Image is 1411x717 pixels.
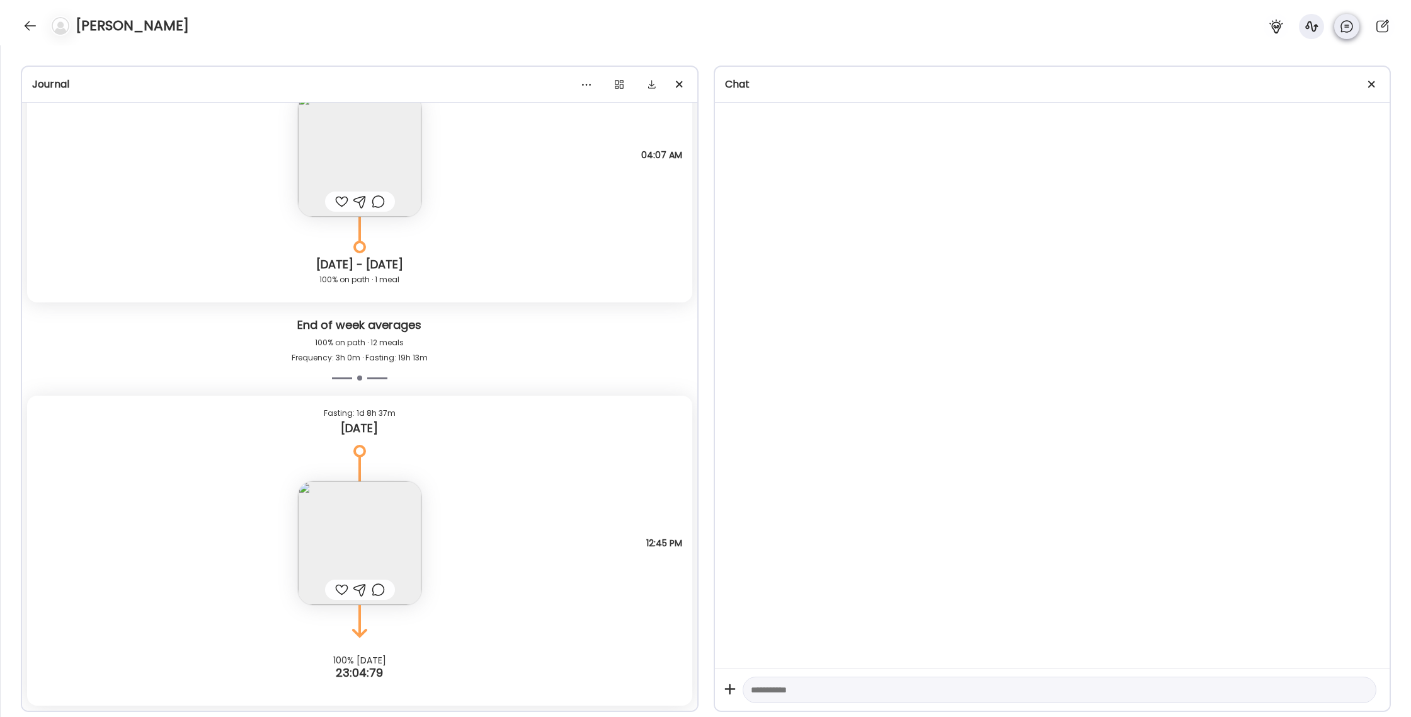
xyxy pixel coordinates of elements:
[158,655,561,665] div: 100% [DATE]
[158,665,561,680] div: 23:04:79
[37,406,682,421] div: Fasting: 1d 8h 37m
[646,537,682,549] span: 12:45 PM
[32,335,687,365] div: 100% on path · 12 meals Frequency: 3h 0m · Fasting: 19h 13m
[52,17,69,35] img: bg-avatar-default.svg
[37,272,682,287] div: 100% on path · 1 meal
[298,93,421,217] img: images%2F6EJtGPcB4ug7L9s8heSJzwKWDmx1%2FlCd7Ecr4tdo2iwgsJ9az%2FcK1woYlcexaGwwhkeIwA_240
[641,149,682,161] span: 04:07 AM
[76,16,189,36] h4: [PERSON_NAME]
[37,257,682,272] div: [DATE] - [DATE]
[298,481,421,605] img: images%2F6EJtGPcB4ug7L9s8heSJzwKWDmx1%2F0fM5RY5T2UQ5UCJoCK6D%2FHpgVpF6hu8PQqszPyavn_240
[32,318,687,335] div: End of week averages
[37,421,682,436] div: [DATE]
[32,77,687,92] div: Journal
[725,77,1380,92] div: Chat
